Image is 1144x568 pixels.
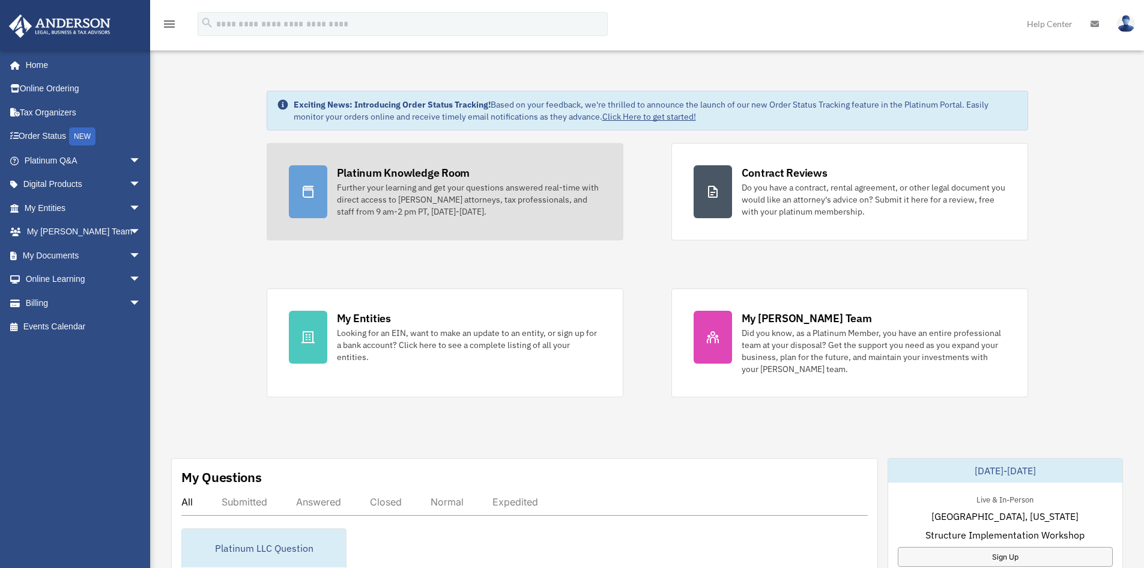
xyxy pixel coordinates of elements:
[201,16,214,29] i: search
[129,173,153,197] span: arrow_drop_down
[294,99,491,110] strong: Exciting News: Introducing Order Status Tracking!
[8,196,159,220] a: My Entitiesarrow_drop_down
[8,100,159,124] a: Tax Organizers
[925,528,1085,542] span: Structure Implementation Workshop
[162,21,177,31] a: menu
[742,327,1006,375] div: Did you know, as a Platinum Member, you have an entire professional team at your disposal? Get th...
[431,496,464,508] div: Normal
[129,196,153,221] span: arrow_drop_down
[69,127,95,145] div: NEW
[8,148,159,173] a: Platinum Q&Aarrow_drop_down
[129,220,153,245] span: arrow_drop_down
[1117,15,1135,32] img: User Pic
[370,496,402,508] div: Closed
[602,111,696,122] a: Click Here to get started!
[931,509,1079,524] span: [GEOGRAPHIC_DATA], [US_STATE]
[8,77,159,101] a: Online Ordering
[967,492,1043,505] div: Live & In-Person
[222,496,267,508] div: Submitted
[267,289,623,397] a: My Entities Looking for an EIN, want to make an update to an entity, or sign up for a bank accoun...
[181,468,262,486] div: My Questions
[492,496,538,508] div: Expedited
[8,220,159,244] a: My [PERSON_NAME] Teamarrow_drop_down
[742,165,828,180] div: Contract Reviews
[742,311,872,326] div: My [PERSON_NAME] Team
[129,267,153,292] span: arrow_drop_down
[671,143,1028,240] a: Contract Reviews Do you have a contract, rental agreement, or other legal document you would like...
[162,17,177,31] i: menu
[267,143,623,240] a: Platinum Knowledge Room Further your learning and get your questions answered real-time with dire...
[182,529,346,567] div: Platinum LLC Question
[337,327,601,363] div: Looking for an EIN, want to make an update to an entity, or sign up for a bank account? Click her...
[8,291,159,315] a: Billingarrow_drop_down
[337,182,601,218] div: Further your learning and get your questions answered real-time with direct access to [PERSON_NAM...
[8,315,159,339] a: Events Calendar
[671,289,1028,397] a: My [PERSON_NAME] Team Did you know, as a Platinum Member, you have an entire professional team at...
[8,124,159,149] a: Order StatusNEW
[129,243,153,268] span: arrow_drop_down
[8,267,159,292] a: Online Learningarrow_drop_down
[337,311,391,326] div: My Entities
[8,243,159,267] a: My Documentsarrow_drop_down
[8,53,153,77] a: Home
[8,173,159,197] a: Digital Productsarrow_drop_down
[742,182,1006,218] div: Do you have a contract, rental agreement, or other legal document you would like an attorney's ad...
[337,165,470,180] div: Platinum Knowledge Room
[294,99,1018,123] div: Based on your feedback, we're thrilled to announce the launch of our new Order Status Tracking fe...
[129,291,153,316] span: arrow_drop_down
[296,496,341,508] div: Answered
[888,459,1122,483] div: [DATE]-[DATE]
[5,14,114,38] img: Anderson Advisors Platinum Portal
[129,148,153,173] span: arrow_drop_down
[898,547,1113,567] a: Sign Up
[181,496,193,508] div: All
